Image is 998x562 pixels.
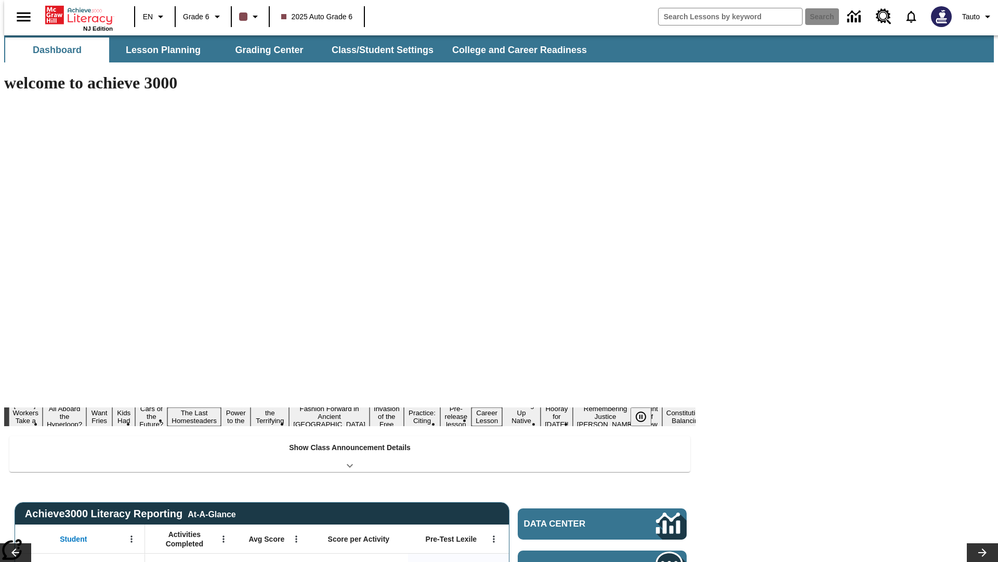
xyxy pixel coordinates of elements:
button: Slide 10 The Invasion of the Free CD [370,395,404,438]
button: Slide 7 Solar Power to the People [221,400,251,434]
span: 2025 Auto Grade 6 [281,11,353,22]
div: Home [45,4,113,32]
button: Slide 2 All Aboard the Hyperloop? [43,403,86,430]
button: Select a new avatar [925,3,958,30]
button: Lesson Planning [111,37,215,62]
h1: welcome to achieve 3000 [4,73,695,93]
button: Open Menu [288,531,304,547]
div: At-A-Glance [188,508,235,519]
button: Slide 6 The Last Homesteaders [167,407,221,426]
button: Slide 1 Labor Day: Workers Take a Stand [9,400,43,434]
a: Notifications [898,3,925,30]
a: Data Center [841,3,870,31]
span: NJ Edition [83,25,113,32]
button: Slide 4 Dirty Jobs Kids Had To Do [112,392,135,442]
button: Slide 12 Pre-release lesson [440,403,471,430]
button: Grading Center [217,37,321,62]
div: SubNavbar [4,37,596,62]
button: Open side menu [8,2,39,32]
button: Slide 16 Remembering Justice O'Connor [573,403,638,430]
button: Slide 9 Fashion Forward in Ancient Rome [289,403,370,430]
button: Slide 5 Cars of the Future? [135,403,167,430]
button: Slide 14 Cooking Up Native Traditions [502,400,541,434]
button: Dashboard [5,37,109,62]
a: Resource Center, Will open in new tab [870,3,898,31]
button: Open Menu [216,531,231,547]
div: Pause [631,407,662,426]
button: Slide 11 Mixed Practice: Citing Evidence [404,400,441,434]
button: Slide 3 Do You Want Fries With That? [86,392,112,442]
span: Pre-Test Lexile [426,534,477,544]
a: Data Center [518,508,687,540]
span: Tauto [962,11,980,22]
button: Pause [631,407,651,426]
button: Grade: Grade 6, Select a grade [179,7,228,26]
button: Open Menu [124,531,139,547]
span: EN [143,11,153,22]
span: Achieve3000 Literacy Reporting [25,508,236,520]
span: Score per Activity [328,534,390,544]
button: Lesson carousel, Next [967,543,998,562]
button: Open Menu [486,531,502,547]
button: Slide 18 The Constitution's Balancing Act [662,400,712,434]
img: Avatar [931,6,952,27]
button: Slide 15 Hooray for Constitution Day! [541,403,573,430]
span: Grade 6 [183,11,209,22]
input: search field [659,8,802,25]
button: Profile/Settings [958,7,998,26]
p: Show Class Announcement Details [289,442,411,453]
button: Slide 8 Attack of the Terrifying Tomatoes [251,400,289,434]
div: SubNavbar [4,35,994,62]
div: Show Class Announcement Details [9,436,690,472]
span: Data Center [524,519,621,529]
button: Class/Student Settings [323,37,442,62]
button: Slide 13 Career Lesson [471,407,502,426]
span: Avg Score [248,534,284,544]
button: College and Career Readiness [444,37,595,62]
button: Class color is dark brown. Change class color [235,7,266,26]
span: Activities Completed [150,530,219,548]
span: Student [60,534,87,544]
a: Home [45,5,113,25]
button: Language: EN, Select a language [138,7,172,26]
